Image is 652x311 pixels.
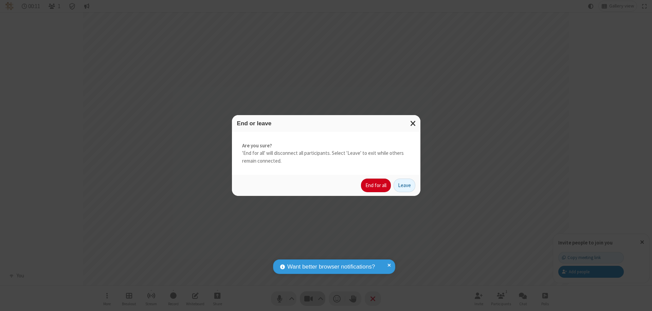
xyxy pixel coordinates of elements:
strong: Are you sure? [242,142,410,150]
button: Leave [394,179,415,192]
div: 'End for all' will disconnect all participants. Select 'Leave' to exit while others remain connec... [232,132,420,175]
span: Want better browser notifications? [287,262,375,271]
button: Close modal [406,115,420,132]
button: End for all [361,179,391,192]
h3: End or leave [237,120,415,127]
